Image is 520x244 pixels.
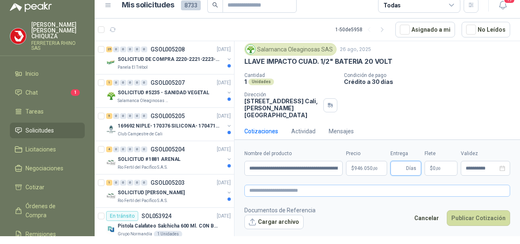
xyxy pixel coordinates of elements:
[10,28,26,44] img: Company Logo
[10,179,85,195] a: Cotizar
[31,41,85,51] p: FERRETERIA RHINO SAS
[406,161,416,175] span: Días
[31,22,85,39] p: [PERSON_NAME] [PERSON_NAME] CHIQUIZA
[113,80,119,86] div: 0
[106,180,112,186] div: 1
[354,166,378,171] span: 946.050
[151,146,185,152] p: GSOL005204
[335,23,389,36] div: 1 - 50 de 5958
[118,64,148,71] p: Panela El Trébol
[244,78,247,85] p: 1
[113,146,119,152] div: 0
[346,161,387,176] p: $946.050,00
[118,189,185,197] p: SOLICITUD [PERSON_NAME]
[106,58,116,67] img: Company Logo
[106,46,112,52] div: 25
[436,166,441,171] span: ,00
[134,113,140,119] div: 0
[106,124,116,134] img: Company Logo
[217,179,231,187] p: [DATE]
[151,46,185,52] p: GSOL005208
[141,113,147,119] div: 0
[134,80,140,86] div: 0
[106,44,232,71] a: 25 0 0 0 0 0 GSOL005208[DATE] Company LogoSOLICITUD DE COMPRA 2220-2221-2223-2224Panela El Trébol
[26,145,56,154] span: Licitaciones
[118,56,220,63] p: SOLICITUD DE COMPRA 2220-2221-2223-2224
[390,150,421,158] label: Entrega
[151,113,185,119] p: GSOL005205
[244,127,278,136] div: Cotizaciones
[118,98,169,104] p: Salamanca Oleaginosas SAS
[10,123,85,138] a: Solicitudes
[106,146,112,152] div: 4
[142,213,172,219] p: SOL053924
[26,126,54,135] span: Solicitudes
[106,80,112,86] div: 1
[118,156,181,163] p: SOLICITUD #1881 ARENAL
[127,46,133,52] div: 0
[373,166,378,171] span: ,00
[106,211,138,221] div: En tránsito
[141,80,147,86] div: 0
[244,206,316,215] p: Documentos de Referencia
[244,215,304,230] button: Cargar archivo
[120,113,126,119] div: 0
[26,88,38,97] span: Chat
[291,127,316,136] div: Actividad
[410,210,443,226] button: Cancelar
[106,78,232,104] a: 1 0 0 0 0 0 GSOL005207[DATE] Company LogoSOLICITUD #5235 - SANIDAD VEGETALSalamanca Oleaginosas SAS
[244,92,320,98] p: Dirección
[113,180,119,186] div: 0
[118,131,162,137] p: Club Campestre de Cali
[120,80,126,86] div: 0
[244,98,320,119] p: [STREET_ADDRESS] Cali , [PERSON_NAME][GEOGRAPHIC_DATA]
[106,91,116,101] img: Company Logo
[383,1,401,10] div: Todas
[106,111,232,137] a: 5 0 0 0 0 0 GSOL005205[DATE] Company Logo169692 NIPLE- 170376 SILICONA- 170471 VALVULA REGClub Ca...
[26,164,63,173] span: Negociaciones
[10,85,85,100] a: Chat1
[395,22,455,37] button: Asignado a mi
[134,146,140,152] div: 0
[113,46,119,52] div: 0
[127,80,133,86] div: 0
[26,183,44,192] span: Cotizar
[151,180,185,186] p: GSOL005203
[127,146,133,152] div: 0
[217,146,231,153] p: [DATE]
[217,46,231,53] p: [DATE]
[425,161,457,176] p: $ 0,00
[10,198,85,223] a: Órdenes de Compra
[346,150,387,158] label: Precio
[244,150,343,158] label: Nombre del producto
[10,2,52,12] img: Logo peakr
[344,78,517,85] p: Crédito a 30 días
[217,112,231,120] p: [DATE]
[118,89,209,97] p: SOLICITUD #5235 - SANIDAD VEGETAL
[10,226,85,242] a: Remisiones
[151,80,185,86] p: GSOL005207
[26,69,39,78] span: Inicio
[26,202,77,220] span: Órdenes de Compra
[118,198,168,204] p: Rio Fertil del Pacífico S.A.S.
[106,191,116,201] img: Company Logo
[10,160,85,176] a: Negociaciones
[217,79,231,87] p: [DATE]
[329,127,354,136] div: Mensajes
[106,158,116,167] img: Company Logo
[118,222,220,230] p: Pistola Calafateo Salchicha 600 Ml. CON BOQUILLA
[141,46,147,52] div: 0
[134,46,140,52] div: 0
[244,72,337,78] p: Cantidad
[118,122,220,130] p: 169692 NIPLE- 170376 SILICONA- 170471 VALVULA REG
[246,45,255,54] img: Company Logo
[118,164,168,171] p: Rio Fertil del Pacífico S.A.S.
[425,150,457,158] label: Flete
[106,178,232,204] a: 1 0 0 0 0 0 GSOL005203[DATE] Company LogoSOLICITUD [PERSON_NAME]Rio Fertil del Pacífico S.A.S.
[120,180,126,186] div: 0
[106,224,116,234] img: Company Logo
[181,0,201,10] span: 8733
[212,2,218,8] span: search
[113,113,119,119] div: 0
[120,46,126,52] div: 0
